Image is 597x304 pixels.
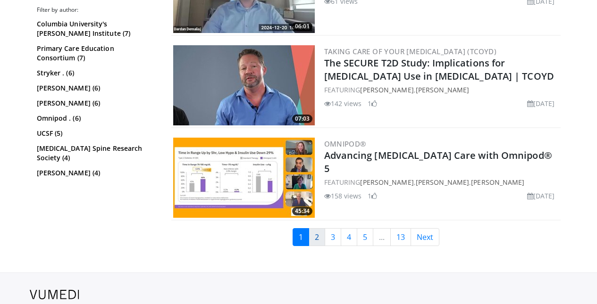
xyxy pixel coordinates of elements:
a: [PERSON_NAME] (6) [37,83,155,93]
a: 2 [309,228,325,246]
a: [PERSON_NAME] (4) [37,168,155,178]
li: 142 views [324,99,362,108]
a: 4 [341,228,357,246]
li: 1 [368,191,377,201]
a: Omnipod® [324,139,366,148]
a: The SECURE T2D Study: Implications for [MEDICAL_DATA] Use in [MEDICAL_DATA] | TCOYD [324,57,554,82]
a: [PERSON_NAME] [471,178,524,187]
img: VuMedi Logo [30,290,79,299]
a: [PERSON_NAME] (6) [37,99,155,108]
span: 45:34 [292,207,312,215]
img: 0509753a-4049-4f09-80ca-4b656b8b9489.300x170_q85_crop-smart_upscale.jpg [173,45,315,125]
a: Taking Care of Your [MEDICAL_DATA] (TCOYD) [324,47,497,56]
a: Stryker . (6) [37,68,155,78]
a: 3 [325,228,341,246]
div: FEATURING , [324,85,559,95]
li: [DATE] [527,99,555,108]
a: UCSF (5) [37,129,155,138]
a: Advancing [MEDICAL_DATA] Care with Omnipod® 5 [324,149,552,175]
a: [PERSON_NAME] [416,178,469,187]
span: 07:03 [292,115,312,123]
a: [PERSON_NAME] [416,85,469,94]
a: Next [411,228,439,246]
span: 06:01 [292,22,312,31]
a: 07:03 [173,45,315,125]
a: 1 [293,228,309,246]
li: [DATE] [527,191,555,201]
nav: Search results pages [171,228,561,246]
a: 13 [390,228,411,246]
div: FEATURING , , [324,177,559,187]
a: [MEDICAL_DATA] Spine Research Society (4) [37,144,155,163]
a: Columbia University's [PERSON_NAME] Institute (7) [37,19,155,38]
a: 45:34 [173,138,315,218]
a: 5 [357,228,373,246]
li: 1 [368,99,377,108]
a: Omnipod . (6) [37,114,155,123]
h3: Filter by author: [37,6,157,14]
li: 158 views [324,191,362,201]
img: 0ffba750-ac80-4f56-a76e-230e5f1a6066.300x170_q85_crop-smart_upscale.jpg [173,138,315,218]
a: [PERSON_NAME] [360,178,413,187]
a: [PERSON_NAME] [360,85,413,94]
a: Primary Care Education Consortium (7) [37,44,155,63]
